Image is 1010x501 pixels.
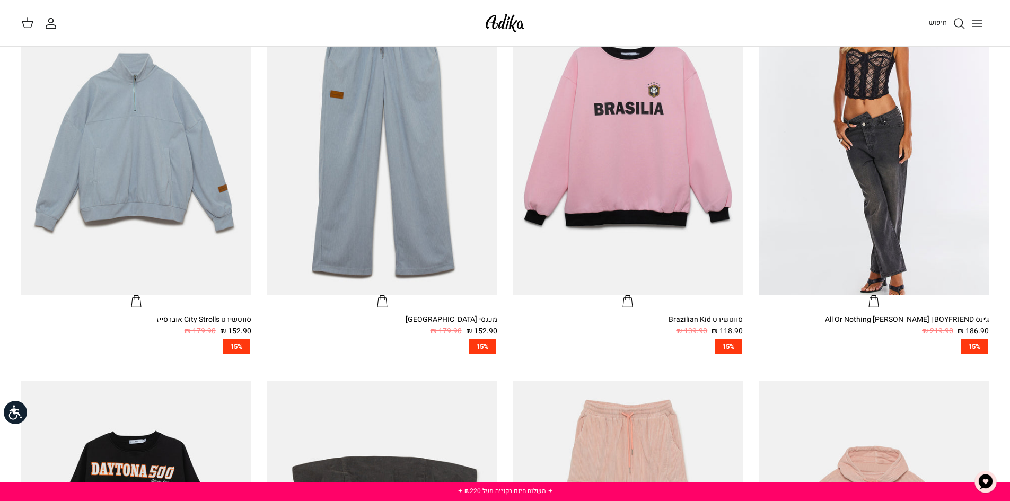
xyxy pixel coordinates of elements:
[267,339,497,354] a: 15%
[45,17,62,30] a: החשבון שלי
[223,339,250,354] span: 15%
[513,314,743,338] a: סווטשירט Brazilian Kid 118.90 ₪ 139.90 ₪
[958,326,989,337] span: 186.90 ₪
[929,17,947,28] span: חיפוש
[715,339,742,354] span: 15%
[929,17,965,30] a: חיפוש
[466,326,497,337] span: 152.90 ₪
[482,11,528,36] img: Adika IL
[676,326,707,337] span: 139.90 ₪
[712,326,743,337] span: 118.90 ₪
[220,326,251,337] span: 152.90 ₪
[759,314,989,338] a: ג׳ינס All Or Nothing [PERSON_NAME] | BOYFRIEND 186.90 ₪ 219.90 ₪
[961,339,988,354] span: 15%
[21,314,251,326] div: סווטשירט City Strolls אוברסייז
[431,326,462,337] span: 179.90 ₪
[267,314,497,338] a: מכנסי [GEOGRAPHIC_DATA] 152.90 ₪ 179.90 ₪
[970,466,1002,498] button: צ'אט
[922,326,953,337] span: 219.90 ₪
[21,339,251,354] a: 15%
[513,314,743,326] div: סווטשירט Brazilian Kid
[469,339,496,354] span: 15%
[21,314,251,338] a: סווטשירט City Strolls אוברסייז 152.90 ₪ 179.90 ₪
[759,339,989,354] a: 15%
[759,314,989,326] div: ג׳ינס All Or Nothing [PERSON_NAME] | BOYFRIEND
[267,314,497,326] div: מכנסי [GEOGRAPHIC_DATA]
[185,326,216,337] span: 179.90 ₪
[513,339,743,354] a: 15%
[965,12,989,35] button: Toggle menu
[458,486,553,496] a: ✦ משלוח חינם בקנייה מעל ₪220 ✦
